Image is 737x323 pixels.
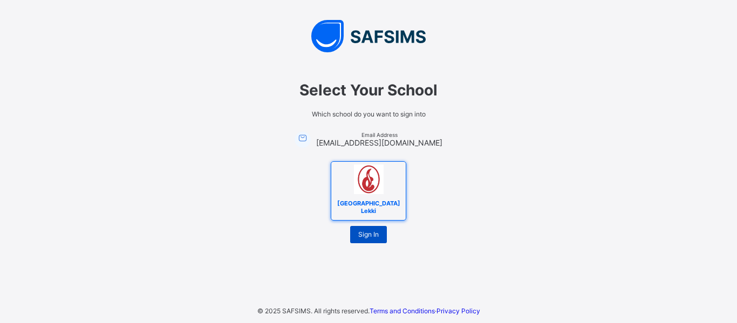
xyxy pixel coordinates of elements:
[358,230,379,238] span: Sign In
[354,164,384,194] img: Corona Day Secondary School Lekki
[257,307,370,315] span: © 2025 SAFSIMS. All rights reserved.
[335,197,403,217] span: [GEOGRAPHIC_DATA] Lekki
[316,132,442,138] span: Email Address
[207,20,530,52] img: SAFSIMS Logo
[217,81,520,99] span: Select Your School
[217,110,520,118] span: Which school do you want to sign into
[316,138,442,147] span: [EMAIL_ADDRESS][DOMAIN_NAME]
[436,307,480,315] a: Privacy Policy
[370,307,480,315] span: ·
[370,307,435,315] a: Terms and Conditions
